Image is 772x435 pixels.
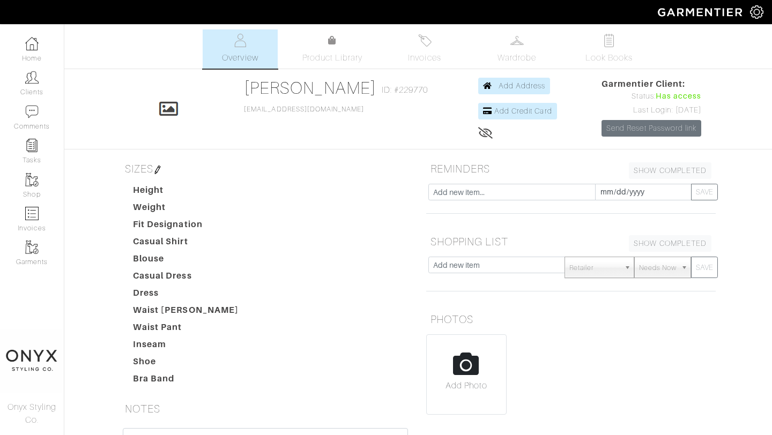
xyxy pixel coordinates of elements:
[302,51,363,64] span: Product Library
[125,218,247,235] dt: Fit Designation
[603,34,616,47] img: todo-9ac3debb85659649dc8f770b8b6100bb5dab4b48dedcbae339e5042a72dfd3cc.svg
[125,355,247,372] dt: Shoe
[408,51,441,64] span: Invoices
[153,166,162,174] img: pen-cf24a1663064a2ec1b9c1bd2387e9de7a2fa800b781884d57f21acf72779bad2.png
[602,91,701,102] div: Status:
[125,184,247,201] dt: Height
[499,81,546,90] span: Add Address
[125,269,247,287] dt: Casual Dress
[426,158,716,179] h5: REMINDERS
[602,104,701,116] div: Last Login: [DATE]
[428,257,565,273] input: Add new item
[121,158,410,179] h5: SIZES
[387,29,462,69] a: Invoices
[125,201,247,218] dt: Weight
[569,257,620,279] span: Retailer
[25,105,39,118] img: comment-icon-a0a6a9ef722e966f86d9cbdc48e553b5cf19dbc54f86b18d962a5391bc8f6eb6.png
[295,34,370,64] a: Product Library
[629,162,711,179] a: SHOW COMPLETED
[125,321,247,338] dt: Waist Pant
[750,5,763,19] img: gear-icon-white-bd11855cb880d31180b6d7d6211b90ccbf57a29d726f0c71d8c61bd08dd39cc2.png
[498,51,536,64] span: Wardrobe
[125,252,247,269] dt: Blouse
[602,78,701,91] span: Garmentier Client:
[25,37,39,50] img: dashboard-icon-dbcd8f5a0b271acd01030246c82b418ddd0df26cd7fceb0bd07c9910d44c42f6.png
[510,34,524,47] img: wardrobe-487a4870c1b7c33e795ec22d11cfc2ed9d08956e64fb3008fe2437562e282088.svg
[426,309,716,330] h5: PHOTOS
[585,51,633,64] span: Look Books
[691,184,718,200] button: SAVE
[382,84,428,96] span: ID: #229770
[479,29,554,69] a: Wardrobe
[125,235,247,252] dt: Casual Shirt
[244,78,376,97] a: [PERSON_NAME]
[629,235,711,252] a: SHOW COMPLETED
[25,241,39,254] img: garments-icon-b7da505a4dc4fd61783c78ac3ca0ef83fa9d6f193b1c9dc38574b1d14d53ca28.png
[125,372,247,389] dt: Bra Band
[426,231,716,252] h5: SHOPPING LIST
[691,257,718,278] button: SAVE
[656,91,702,102] span: Has access
[571,29,647,69] a: Look Books
[25,71,39,84] img: clients-icon-6bae9207a08558b7cb47a8932f037763ab4055f8c8b6bfacd5dc20c3e0201464.png
[639,257,677,279] span: Needs Now
[478,103,557,119] a: Add Credit Card
[418,34,432,47] img: orders-27d20c2124de7fd6de4e0e44c1d41de31381a507db9b33961299e4e07d508b8c.svg
[478,78,551,94] a: Add Address
[125,338,247,355] dt: Inseam
[602,120,701,137] a: Send Reset Password link
[494,107,552,115] span: Add Credit Card
[125,304,247,321] dt: Waist [PERSON_NAME]
[25,139,39,152] img: reminder-icon-8004d30b9f0a5d33ae49ab947aed9ed385cf756f9e5892f1edd6e32f2345188e.png
[121,398,410,419] h5: NOTES
[25,207,39,220] img: orders-icon-0abe47150d42831381b5fb84f609e132dff9fe21cb692f30cb5eec754e2cba89.png
[25,173,39,186] img: garments-icon-b7da505a4dc4fd61783c78ac3ca0ef83fa9d6f193b1c9dc38574b1d14d53ca28.png
[428,184,596,200] input: Add new item...
[8,402,57,425] span: Onyx Styling Co.
[203,29,278,69] a: Overview
[244,106,364,113] a: [EMAIL_ADDRESS][DOMAIN_NAME]
[125,287,247,304] dt: Dress
[652,3,750,21] img: garmentier-logo-header-white-b43fb05a5012e4ada735d5af1a66efaba907eab6374d6393d1fbf88cb4ef424d.png
[222,51,258,64] span: Overview
[234,34,247,47] img: basicinfo-40fd8af6dae0f16599ec9e87c0ef1c0a1fdea2edbe929e3d69a839185d80c458.svg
